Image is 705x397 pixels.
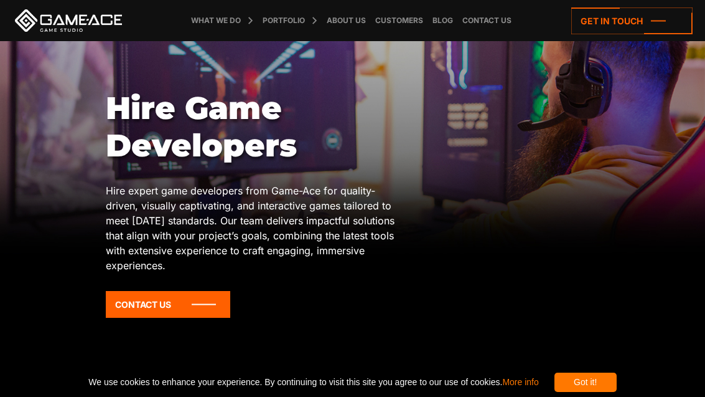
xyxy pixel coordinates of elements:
[88,373,538,392] span: We use cookies to enhance your experience. By continuing to visit this site you agree to our use ...
[106,90,402,165] h1: Hire Game Developers
[502,377,538,387] a: More info
[554,373,617,392] div: Got it!
[571,7,693,34] a: Get in touch
[106,291,230,318] a: Contact Us
[106,183,402,273] p: Hire expert game developers from Game-Ace for quality-driven, visually captivating, and interacti...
